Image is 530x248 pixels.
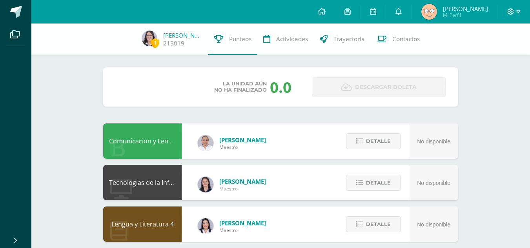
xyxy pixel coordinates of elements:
[214,81,267,93] span: La unidad aún no ha finalizado
[198,135,213,151] img: 04fbc0eeb5f5f8cf55eb7ff53337e28b.png
[346,216,401,232] button: Detalle
[219,136,266,144] span: [PERSON_NAME]
[443,5,488,13] span: [PERSON_NAME]
[103,206,182,242] div: Lengua y Literatura 4
[257,24,314,55] a: Actividades
[371,24,426,55] a: Contactos
[142,31,157,46] img: 07f72299047296dc8baa6628d0fb2535.png
[208,24,257,55] a: Punteos
[219,219,266,227] span: [PERSON_NAME]
[366,176,391,190] span: Detalle
[219,177,266,185] span: [PERSON_NAME]
[417,138,450,145] span: No disponible
[355,78,417,97] span: Descargar boleta
[163,31,202,39] a: [PERSON_NAME]
[151,38,159,48] span: 1
[366,134,391,148] span: Detalle
[314,24,371,55] a: Trayectoria
[219,144,266,150] span: Maestro
[229,35,251,43] span: Punteos
[276,35,308,43] span: Actividades
[421,4,437,20] img: 667098a006267a6223603c07e56c782e.png
[417,180,450,186] span: No disponible
[366,217,391,232] span: Detalle
[219,185,266,192] span: Maestro
[392,35,420,43] span: Contactos
[417,221,450,228] span: No disponible
[333,35,365,43] span: Trayectoria
[163,39,184,47] a: 213019
[103,123,182,159] div: Comunicación y Lenguaje L3 Inglés 4
[103,165,182,200] div: Tecnologías de la Información y la Comunicación 4
[270,77,291,97] div: 0.0
[346,133,401,149] button: Detalle
[443,12,488,18] span: Mi Perfil
[198,218,213,234] img: fd1196377973db38ffd7ffd912a4bf7e.png
[346,175,401,191] button: Detalle
[219,227,266,234] span: Maestro
[198,177,213,192] img: dbcf09110664cdb6f63fe058abfafc14.png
